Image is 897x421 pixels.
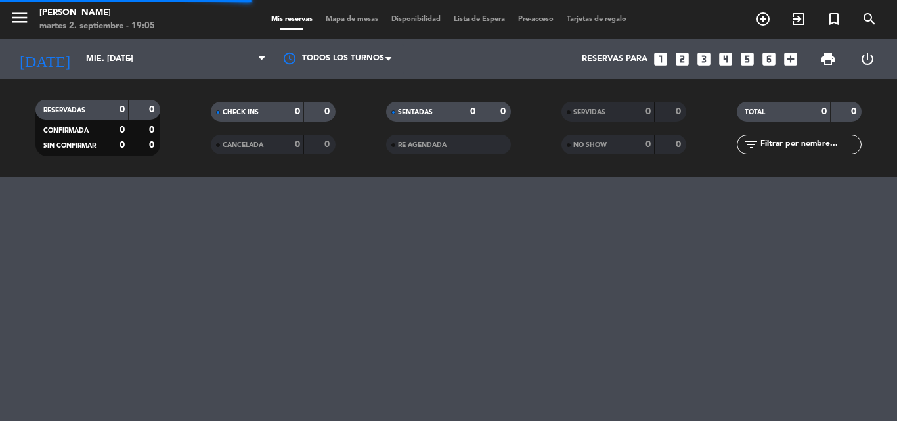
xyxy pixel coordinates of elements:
span: Lista de Espera [447,16,512,23]
i: looks_3 [695,51,712,68]
span: CANCELADA [223,142,263,148]
strong: 0 [470,107,475,116]
strong: 0 [295,107,300,116]
span: Disponibilidad [385,16,447,23]
div: LOG OUT [848,39,887,79]
span: NO SHOW [573,142,607,148]
span: RESERVADAS [43,107,85,114]
i: filter_list [743,137,759,152]
span: CHECK INS [223,109,259,116]
i: menu [10,8,30,28]
strong: 0 [295,140,300,149]
strong: 0 [821,107,827,116]
span: Reservas para [582,55,647,64]
span: RE AGENDADA [398,142,447,148]
strong: 0 [120,125,125,135]
span: TOTAL [745,109,765,116]
i: looks_one [652,51,669,68]
i: looks_4 [717,51,734,68]
i: power_settings_new [860,51,875,67]
strong: 0 [676,107,684,116]
strong: 0 [645,140,651,149]
span: Tarjetas de regalo [560,16,633,23]
input: Filtrar por nombre... [759,137,861,152]
strong: 0 [149,125,157,135]
strong: 0 [120,105,125,114]
strong: 0 [500,107,508,116]
strong: 0 [120,141,125,150]
i: arrow_drop_down [122,51,138,67]
span: Mapa de mesas [319,16,385,23]
button: menu [10,8,30,32]
strong: 0 [149,105,157,114]
i: add_box [782,51,799,68]
i: [DATE] [10,45,79,74]
div: martes 2. septiembre - 19:05 [39,20,155,33]
span: SENTADAS [398,109,433,116]
span: print [820,51,836,67]
strong: 0 [676,140,684,149]
i: add_circle_outline [755,11,771,27]
span: CONFIRMADA [43,127,89,134]
i: exit_to_app [791,11,806,27]
i: search [862,11,877,27]
strong: 0 [645,107,651,116]
div: [PERSON_NAME] [39,7,155,20]
span: Mis reservas [265,16,319,23]
i: looks_5 [739,51,756,68]
strong: 0 [851,107,859,116]
i: turned_in_not [826,11,842,27]
span: SERVIDAS [573,109,605,116]
i: looks_two [674,51,691,68]
strong: 0 [324,140,332,149]
span: Pre-acceso [512,16,560,23]
strong: 0 [324,107,332,116]
span: SIN CONFIRMAR [43,143,96,149]
i: looks_6 [760,51,777,68]
strong: 0 [149,141,157,150]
